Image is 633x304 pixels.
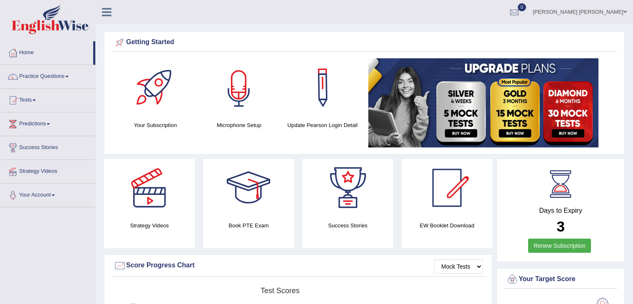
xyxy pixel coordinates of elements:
a: Renew Subscription [528,239,591,253]
a: Success Stories [0,136,95,157]
a: Practice Questions [0,65,95,86]
div: Your Target Score [506,273,615,286]
b: 3 [556,218,564,234]
h4: Success Stories [303,221,393,230]
div: Getting Started [114,36,615,49]
a: Home [0,41,93,62]
a: Tests [0,89,95,110]
div: Score Progress Chart [114,259,483,272]
h4: Book PTE Exam [203,221,294,230]
span: 0 [518,3,526,11]
a: Your Account [0,184,95,204]
h4: Strategy Videos [104,221,195,230]
a: Predictions [0,112,95,133]
h4: Update Pearson Login Detail [285,121,360,130]
h4: EW Booklet Download [402,221,492,230]
h4: Your Subscription [118,121,193,130]
h4: Microphone Setup [201,121,277,130]
h4: Days to Expiry [506,207,615,214]
img: small5.jpg [368,58,598,147]
a: Strategy Videos [0,160,95,181]
tspan: Test scores [261,287,300,295]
